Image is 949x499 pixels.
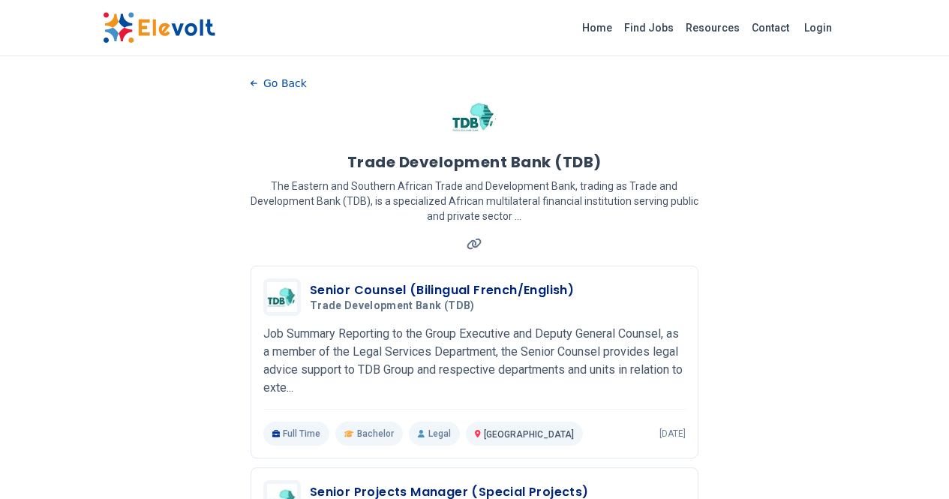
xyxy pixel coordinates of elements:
[267,282,297,312] img: Trade Development Bank (TDB)
[310,281,574,299] h3: Senior Counsel (Bilingual French/English)
[347,152,602,173] h1: Trade Development Bank (TDB)
[484,429,574,440] span: [GEOGRAPHIC_DATA]
[746,16,795,40] a: Contact
[618,16,680,40] a: Find Jobs
[795,13,841,43] a: Login
[263,325,686,397] p: Job Summary Reporting to the Group Executive and Deputy General Counsel, as a member of the Legal...
[263,278,686,446] a: Trade Development Bank (TDB)Senior Counsel (Bilingual French/English)Trade Development Bank (TDB)...
[103,12,215,44] img: Elevolt
[409,422,459,446] p: Legal
[263,422,330,446] p: Full Time
[680,16,746,40] a: Resources
[659,428,686,440] p: [DATE]
[576,16,618,40] a: Home
[251,72,307,95] button: Go Back
[452,95,497,140] img: Trade Development Bank (TDB)
[357,428,394,440] span: Bachelor
[310,299,475,313] span: Trade Development Bank (TDB)
[251,179,698,224] p: The Eastern and Southern African Trade and Development Bank, trading as Trade and Development Ban...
